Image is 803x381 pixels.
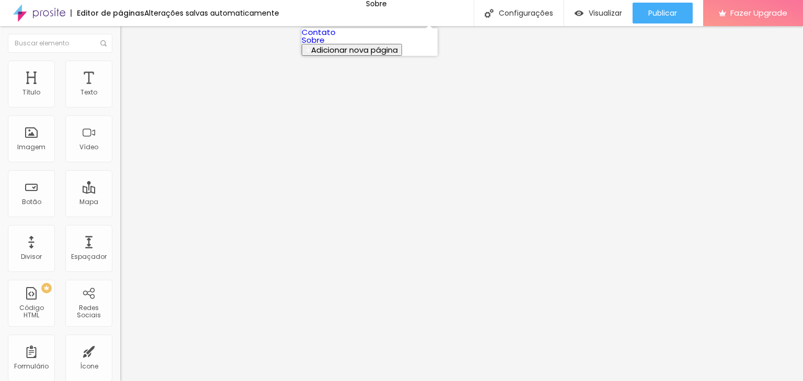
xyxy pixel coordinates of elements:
div: Código HTML [10,304,52,319]
a: Contato [302,27,336,38]
div: Vídeo [79,144,98,151]
div: Título [22,89,40,96]
div: Imagem [17,144,45,151]
span: Visualizar [589,9,622,17]
img: Icone [485,9,494,18]
div: Espaçador [71,253,107,260]
img: Icone [100,40,107,46]
div: Texto [81,89,97,96]
button: Publicar [633,3,693,23]
div: Ícone [80,363,98,370]
input: Buscar elemento [8,34,112,53]
div: Redes Sociais [68,304,109,319]
span: Publicar [648,9,677,17]
a: Sobre [302,34,325,45]
div: Formulário [14,363,49,370]
div: Alterações salvas automaticamente [144,9,279,17]
div: Editor de páginas [71,9,144,17]
button: Adicionar nova página [302,44,402,56]
iframe: Editor [120,26,803,381]
div: Mapa [79,198,98,206]
span: Adicionar nova página [311,44,398,55]
img: view-1.svg [575,9,583,18]
span: Fazer Upgrade [730,8,787,17]
div: Botão [22,198,41,206]
div: Divisor [21,253,42,260]
button: Visualizar [564,3,633,23]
